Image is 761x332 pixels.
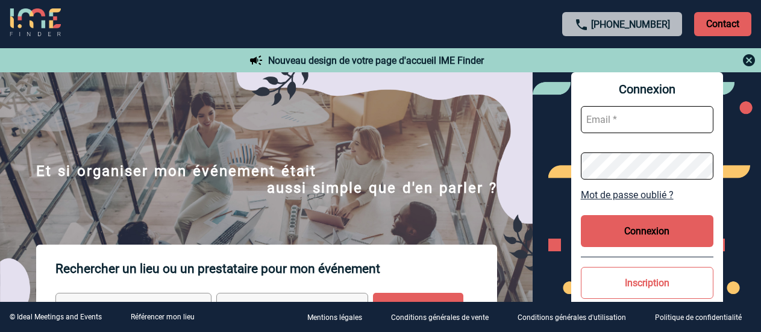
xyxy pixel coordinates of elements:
p: Politique de confidentialité [655,314,742,322]
input: Email * [581,106,713,133]
div: © Ideal Meetings and Events [10,313,102,321]
a: Référencer mon lieu [131,313,195,321]
p: Contact [694,12,751,36]
p: Mentions légales [307,314,362,322]
a: Conditions générales d'utilisation [508,312,645,323]
a: Conditions générales de vente [381,312,508,323]
img: call-24-px.png [574,17,589,32]
p: Rechercher un lieu ou un prestataire pour mon événement [55,245,497,293]
input: Rechercher [373,293,463,327]
span: Connexion [581,82,713,96]
a: Mot de passe oublié ? [581,189,713,201]
a: Mentions légales [298,312,381,323]
p: Conditions générales d'utilisation [518,314,626,322]
a: Politique de confidentialité [645,312,761,323]
button: Connexion [581,215,713,247]
p: Conditions générales de vente [391,314,489,322]
button: Inscription [581,267,713,299]
a: [PHONE_NUMBER] [591,19,670,30]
